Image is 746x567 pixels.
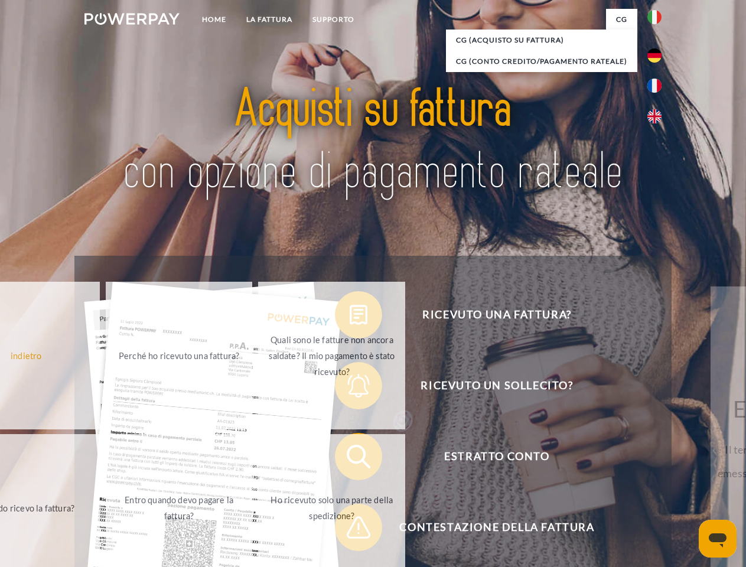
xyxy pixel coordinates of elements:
a: CG [606,9,637,30]
a: Home [192,9,236,30]
a: LA FATTURA [236,9,302,30]
img: fr [647,79,662,93]
a: CG (Conto Credito/Pagamento rateale) [446,51,637,72]
img: it [647,10,662,24]
span: Estratto conto [352,433,641,480]
div: Perché ho ricevuto una fattura? [113,347,246,363]
div: Quali sono le fatture non ancora saldate? Il mio pagamento è stato ricevuto? [265,331,398,379]
button: Estratto conto [335,433,642,480]
a: Supporto [302,9,364,30]
a: CG (Acquisto su fattura) [446,30,637,51]
div: Ho ricevuto solo una parte della spedizione? [265,492,398,524]
div: Entro quando devo pagare la fattura? [113,492,246,524]
button: Ricevuto un sollecito? [335,362,642,409]
button: Ricevuto una fattura? [335,291,642,338]
img: logo-powerpay-white.svg [84,13,180,25]
img: title-powerpay_it.svg [113,57,633,226]
span: Contestazione della fattura [352,504,641,551]
a: Quali sono le fatture non ancora saldate? Il mio pagamento è stato ricevuto? [258,282,405,429]
button: Contestazione della fattura [335,504,642,551]
img: de [647,48,662,63]
iframe: Pulsante per aprire la finestra di messaggistica [699,520,737,558]
img: en [647,109,662,123]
